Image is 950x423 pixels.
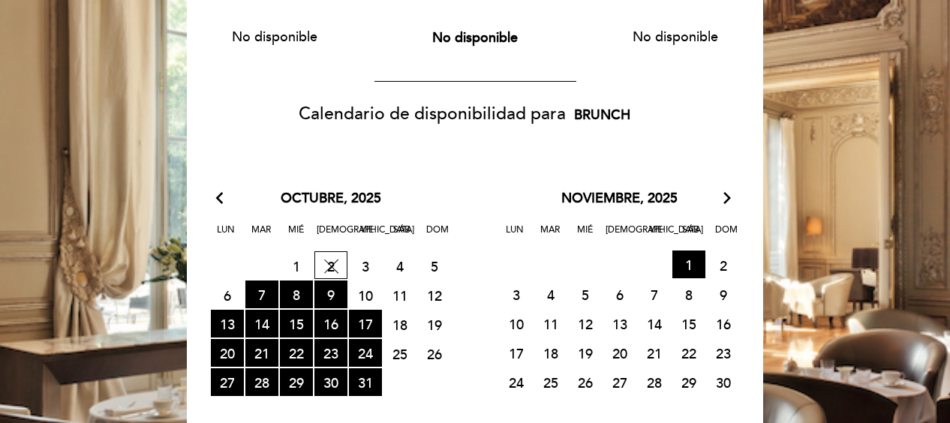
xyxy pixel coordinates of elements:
span: 6 [211,281,244,309]
span: Mar [535,222,565,250]
span: 16 [707,310,740,337]
span: 27 [211,368,244,396]
span: 8 [672,280,705,308]
span: 13 [603,310,636,337]
span: 28 [245,368,278,396]
span: Mié [570,222,600,250]
span: 20 [603,339,636,367]
span: 22 [672,339,705,367]
span: 24 [500,368,533,396]
button: No disponible [604,18,747,55]
span: Mié [281,222,311,250]
span: 8 [280,280,313,308]
span: No disponible [432,29,518,46]
span: 10 [349,281,382,309]
span: 3 [349,252,382,280]
span: 23 [707,339,740,367]
span: 30 [314,368,347,396]
span: Lun [500,222,530,250]
span: 28 [638,368,671,396]
span: 11 [534,310,567,337]
span: 30 [707,368,740,396]
span: [DEMOGRAPHIC_DATA] [606,222,636,250]
span: 26 [569,368,602,396]
span: 19 [418,310,451,338]
span: Sáb [676,222,706,250]
span: 1 [280,252,313,280]
span: 29 [280,368,313,396]
i: arrow_forward_ios [720,189,734,208]
span: 2 [314,251,347,279]
span: [DEMOGRAPHIC_DATA] [317,222,347,250]
span: Sáb [387,222,417,250]
span: 2 [707,251,740,279]
span: 22 [280,339,313,367]
span: 17 [349,310,382,337]
span: noviembre, 2025 [561,189,678,208]
span: 23 [314,339,347,367]
span: 31 [349,368,382,396]
span: 9 [707,280,740,308]
span: 4 [383,252,416,280]
span: Lun [211,222,241,250]
span: 16 [314,310,347,337]
span: 26 [418,340,451,367]
span: Vie [641,222,671,250]
span: 7 [638,280,671,308]
span: 29 [672,368,705,396]
span: 5 [569,280,602,308]
span: 6 [603,280,636,308]
span: 18 [534,339,567,367]
span: 25 [534,368,567,396]
i: arrow_back_ios [216,189,230,208]
span: 7 [245,280,278,308]
span: 15 [672,310,705,337]
span: 24 [349,339,382,367]
span: 14 [638,310,671,337]
span: 12 [418,281,451,309]
span: Calendario de disponibilidad para [299,103,566,124]
span: Mar [246,222,276,250]
span: 1 [672,250,705,278]
span: 17 [500,339,533,367]
button: No disponible [203,18,346,55]
span: 21 [245,339,278,367]
span: 4 [534,280,567,308]
span: Dom [711,222,741,250]
span: 14 [245,310,278,337]
button: No disponible [404,19,546,56]
span: 11 [383,281,416,309]
span: 25 [383,340,416,367]
span: 15 [280,310,313,337]
span: 19 [569,339,602,367]
span: 9 [314,280,347,308]
span: 10 [500,310,533,337]
span: 3 [500,280,533,308]
span: 13 [211,310,244,337]
span: 20 [211,339,244,367]
span: octubre, 2025 [281,189,381,208]
span: 5 [418,252,451,280]
span: Vie [352,222,382,250]
span: 21 [638,339,671,367]
span: 27 [603,368,636,396]
span: Dom [422,222,452,250]
span: 12 [569,310,602,337]
span: 18 [383,310,416,338]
